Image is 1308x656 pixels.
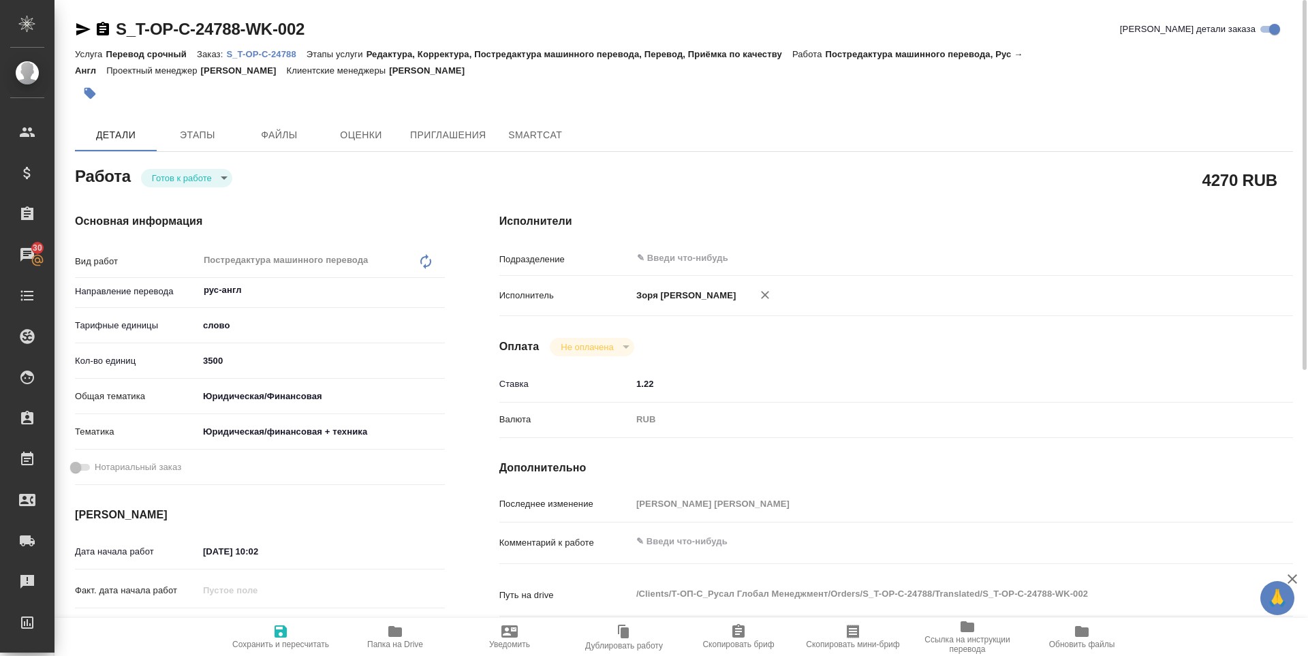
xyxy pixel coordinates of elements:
[148,172,216,184] button: Готов к работе
[499,497,632,511] p: Последнее изменение
[750,280,780,310] button: Удалить исполнителя
[437,289,440,292] button: Open
[75,255,198,268] p: Вид работ
[499,377,632,391] p: Ставка
[632,494,1227,514] input: Пустое поле
[141,169,232,187] div: Готов к работе
[557,341,617,353] button: Не оплачена
[75,507,445,523] h4: [PERSON_NAME]
[410,127,486,144] span: Приглашения
[499,460,1293,476] h4: Дополнительно
[75,425,198,439] p: Тематика
[367,49,792,59] p: Редактура, Корректура, Постредактура машинного перевода, Перевод, Приёмка по качеству
[632,374,1227,394] input: ✎ Введи что-нибудь
[75,213,445,230] h4: Основная информация
[198,616,317,636] input: ✎ Введи что-нибудь
[499,413,632,426] p: Валюта
[198,351,445,371] input: ✎ Введи что-нибудь
[95,21,111,37] button: Скопировать ссылку
[75,285,198,298] p: Направление перевода
[201,65,287,76] p: [PERSON_NAME]
[338,618,452,656] button: Папка на Drive
[796,618,910,656] button: Скопировать мини-бриф
[632,289,736,302] p: Зоря [PERSON_NAME]
[681,618,796,656] button: Скопировать бриф
[1120,22,1256,36] span: [PERSON_NAME] детали заказа
[75,163,131,187] h2: Работа
[307,49,367,59] p: Этапы услуги
[452,618,567,656] button: Уведомить
[247,127,312,144] span: Файлы
[75,319,198,332] p: Тарифные единицы
[75,584,198,597] p: Факт. дата начала работ
[499,253,632,266] p: Подразделение
[287,65,390,76] p: Клиентские менеджеры
[328,127,394,144] span: Оценки
[499,289,632,302] p: Исполнитель
[550,338,634,356] div: Готов к работе
[1219,257,1222,260] button: Open
[585,641,663,651] span: Дублировать работу
[226,49,306,59] p: S_T-OP-C-24788
[632,582,1227,606] textarea: /Clients/Т-ОП-С_Русал Глобал Менеджмент/Orders/S_T-OP-C-24788/Translated/S_T-OP-C-24788-WK-002
[910,618,1025,656] button: Ссылка на инструкции перевода
[389,65,475,76] p: [PERSON_NAME]
[75,21,91,37] button: Скопировать ссылку для ЯМессенджера
[1202,168,1277,191] h2: 4270 RUB
[489,640,530,649] span: Уведомить
[106,49,197,59] p: Перевод срочный
[503,127,568,144] span: SmartCat
[106,65,200,76] p: Проектный менеджер
[75,78,105,108] button: Добавить тэг
[75,354,198,368] p: Кол-во единиц
[198,385,445,408] div: Юридическая/Финансовая
[75,49,106,59] p: Услуга
[223,618,338,656] button: Сохранить и пересчитать
[95,460,181,474] span: Нотариальный заказ
[499,339,540,355] h4: Оплата
[226,48,306,59] a: S_T-OP-C-24788
[198,314,445,337] div: слово
[75,390,198,403] p: Общая тематика
[3,238,51,272] a: 30
[1266,584,1289,612] span: 🙏
[1049,640,1115,649] span: Обновить файлы
[1025,618,1139,656] button: Обновить файлы
[567,618,681,656] button: Дублировать работу
[1260,581,1294,615] button: 🙏
[499,213,1293,230] h4: Исполнители
[232,640,329,649] span: Сохранить и пересчитать
[198,542,317,561] input: ✎ Введи что-нибудь
[116,20,305,38] a: S_T-OP-C-24788-WK-002
[198,580,317,600] input: Пустое поле
[632,408,1227,431] div: RUB
[636,250,1177,266] input: ✎ Введи что-нибудь
[918,635,1016,654] span: Ссылка на инструкции перевода
[83,127,149,144] span: Детали
[25,241,50,255] span: 30
[75,545,198,559] p: Дата начала работ
[499,536,632,550] p: Комментарий к работе
[806,640,899,649] span: Скопировать мини-бриф
[198,420,445,443] div: Юридическая/финансовая + техника
[792,49,826,59] p: Работа
[499,589,632,602] p: Путь на drive
[702,640,774,649] span: Скопировать бриф
[197,49,226,59] p: Заказ:
[367,640,423,649] span: Папка на Drive
[165,127,230,144] span: Этапы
